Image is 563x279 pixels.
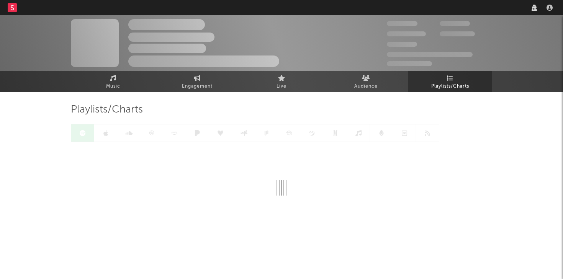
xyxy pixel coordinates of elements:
[277,82,286,91] span: Live
[354,82,378,91] span: Audience
[387,42,417,47] span: 100,000
[387,21,417,26] span: 300,000
[324,71,408,92] a: Audience
[440,21,470,26] span: 100,000
[387,31,426,36] span: 50,000,000
[71,105,143,114] span: Playlists/Charts
[387,52,473,57] span: 50,000,000 Monthly Listeners
[408,71,492,92] a: Playlists/Charts
[155,71,239,92] a: Engagement
[106,82,120,91] span: Music
[182,82,213,91] span: Engagement
[440,31,475,36] span: 1,000,000
[71,71,155,92] a: Music
[387,61,432,66] span: Jump Score: 85.0
[431,82,469,91] span: Playlists/Charts
[239,71,324,92] a: Live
